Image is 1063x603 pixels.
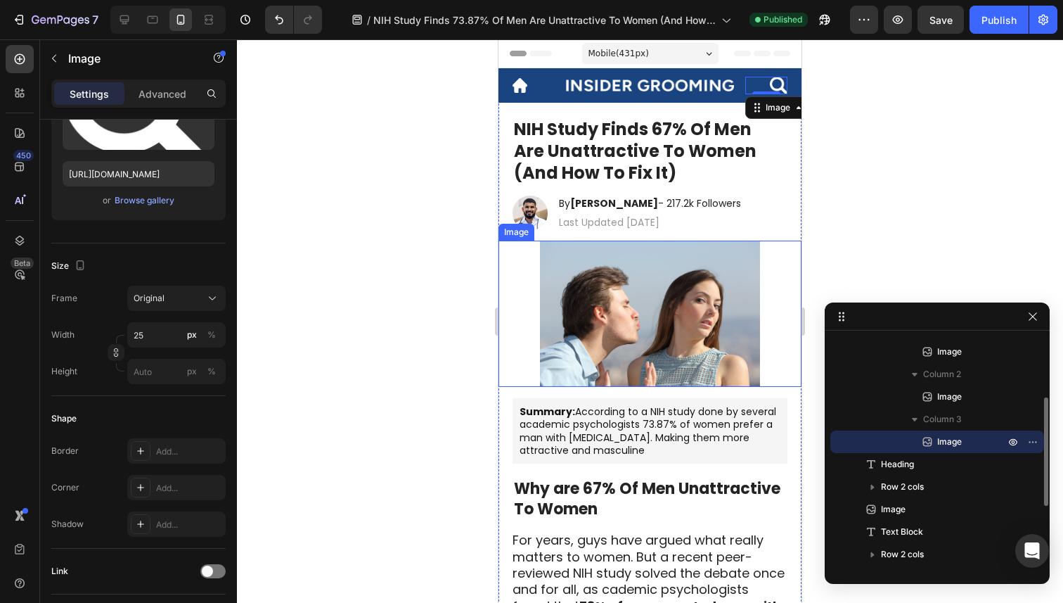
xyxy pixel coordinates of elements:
button: px [203,363,220,380]
button: Publish [969,6,1029,34]
label: Frame [51,292,77,305]
span: Image [937,435,962,449]
button: Browse gallery [114,193,175,208]
div: Border [51,445,79,457]
div: Corner [51,481,79,494]
span: Image [937,345,962,359]
div: Shadow [51,518,84,531]
strong: 73% of women rated men with one specific trait as [14,558,283,592]
div: Link [51,565,68,578]
button: % [183,326,200,343]
div: Beta [11,258,34,269]
div: Add... [156,519,222,531]
div: Size [51,257,89,276]
button: 7 [6,6,105,34]
span: Image [881,502,906,516]
span: / [367,13,371,27]
div: Open Intercom Messenger [1015,534,1049,568]
p: Image [68,50,188,67]
div: Shape [51,412,77,425]
span: Column 3 [923,412,962,426]
div: Add... [156,482,222,495]
div: px [187,365,197,378]
iframe: Design area [498,39,801,603]
span: Row 2 cols [881,547,924,561]
span: Heading [881,457,914,471]
button: Save [917,6,964,34]
p: 7 [92,11,98,28]
span: Save [929,14,953,26]
div: % [207,329,216,341]
div: Publish [981,13,1017,27]
div: Browse gallery [115,194,174,207]
div: 450 [13,150,34,161]
span: Published [764,13,802,26]
input: https://example.com/image.jpg [63,161,214,186]
label: Height [51,365,77,378]
span: Text Block [881,525,923,539]
button: px [203,326,220,343]
div: px [187,329,197,341]
div: Add... [156,445,222,458]
span: Original [134,292,165,305]
p: Advanced [138,87,186,101]
span: NIH Study Finds 73.87% Of Men Are Unattractive To Women (And How To Fix It) [373,13,716,27]
div: Undo/Redo [265,6,322,34]
input: px% [127,359,226,384]
span: Column 2 [923,367,961,381]
span: or [103,192,111,209]
span: Image [937,390,962,404]
button: % [183,363,200,380]
button: Original [127,286,226,311]
input: px% [127,322,226,348]
p: Settings [70,87,109,101]
label: Width [51,329,75,341]
span: Row 2 cols [881,480,924,494]
div: % [207,365,216,378]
